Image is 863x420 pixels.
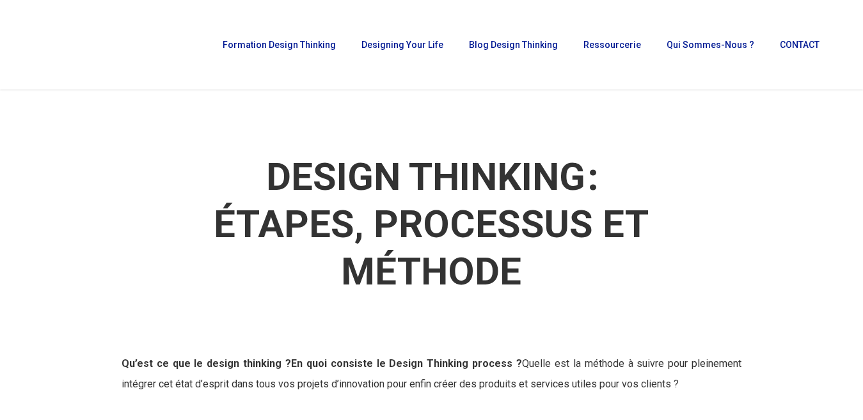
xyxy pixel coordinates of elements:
[216,40,342,49] a: Formation Design Thinking
[18,19,153,70] img: French Future Academy
[667,40,754,50] span: Qui sommes-nous ?
[660,40,761,49] a: Qui sommes-nous ?
[361,40,443,50] span: Designing Your Life
[773,40,826,49] a: CONTACT
[355,40,450,49] a: Designing Your Life
[463,40,564,49] a: Blog Design Thinking
[214,201,649,294] strong: ÉTAPES, PROCESSUS ET MÉTHODE
[264,154,587,199] em: DESIGN THINKING
[577,40,647,49] a: Ressourcerie
[122,357,741,390] span: Quelle est la méthode à suivre pour pleinement intégrer cet état d’esprit dans tous vos projets d...
[780,40,819,50] span: CONTACT
[469,40,558,50] span: Blog Design Thinking
[264,154,599,199] strong: :
[223,40,336,50] span: Formation Design Thinking
[583,40,641,50] span: Ressourcerie
[122,357,291,369] span: Qu’est ce que le design thinking ?
[122,357,522,369] strong: En quoi consiste le Design Thinking process ?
